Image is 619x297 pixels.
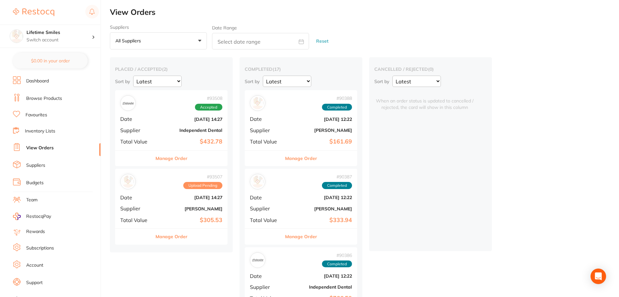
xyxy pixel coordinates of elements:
h2: View Orders [110,8,619,17]
a: View Orders [26,145,54,151]
b: [DATE] 14:27 [158,195,222,200]
p: Sort by [245,79,260,84]
span: # 90387 [322,174,352,179]
img: Independent Dental [251,254,264,266]
span: Date [250,273,282,279]
span: Supplier [120,206,153,211]
span: Supplier [250,284,282,290]
span: Supplier [250,206,282,211]
button: Manage Order [285,229,317,244]
span: Date [120,195,153,200]
span: # 90386 [322,253,352,258]
span: # 93507 [183,174,222,179]
button: Manage Order [285,151,317,166]
a: Rewards [26,228,45,235]
span: When an order status is updated to cancelled / rejected, the card will show in this column [374,90,475,111]
b: [DATE] 14:27 [158,117,222,122]
b: [DATE] 12:22 [287,117,352,122]
b: [PERSON_NAME] [287,128,352,133]
a: Team [26,197,37,203]
div: Adam Dental#93507Upload PendingDate[DATE] 14:27Supplier[PERSON_NAME]Total Value$305.53Manage Order [115,169,228,245]
b: Independent Dental [158,128,222,133]
span: RestocqPay [26,213,51,220]
img: Lifetime Smiles [10,30,23,43]
h2: cancelled / rejected ( 0 ) [374,66,487,72]
a: RestocqPay [13,213,51,220]
b: $432.78 [158,138,222,145]
img: Adam Dental [122,175,134,188]
a: Suppliers [26,162,45,169]
b: $161.69 [287,138,352,145]
span: Accepted [195,104,222,111]
b: [DATE] 12:22 [287,273,352,279]
a: Inventory Lists [25,128,55,134]
a: Restocq Logo [13,5,54,20]
span: Total Value [250,217,282,223]
button: Manage Order [155,229,187,244]
a: Support [26,280,43,286]
span: Completed [322,182,352,189]
span: Date [120,116,153,122]
button: Manage Order [155,151,187,166]
span: Total Value [120,139,153,144]
a: Account [26,262,43,269]
b: [PERSON_NAME] [158,206,222,211]
a: Dashboard [26,78,49,84]
h2: placed / accepted ( 2 ) [115,66,228,72]
button: $0.00 in your order [13,53,88,69]
p: All suppliers [115,38,144,44]
button: Reset [314,33,330,50]
a: Browse Products [26,95,62,102]
label: Date Range [212,25,237,30]
a: Subscriptions [26,245,54,251]
div: Independent Dental#93508AcceptedDate[DATE] 14:27SupplierIndependent DentalTotal Value$432.78Manag... [115,90,228,166]
p: Sort by [115,79,130,84]
h4: Lifetime Smiles [27,29,92,36]
span: Total Value [250,139,282,144]
h2: completed ( 17 ) [245,66,357,72]
input: Select date range [212,33,309,49]
a: Budgets [26,180,44,186]
span: Completed [322,260,352,268]
b: $305.53 [158,217,222,224]
b: Independent Dental [287,284,352,290]
a: Favourites [26,112,47,118]
label: Suppliers [110,25,207,30]
p: Sort by [374,79,389,84]
span: Upload Pending [183,182,222,189]
span: Total Value [120,217,153,223]
span: Date [250,116,282,122]
span: Supplier [250,127,282,133]
span: # 93508 [195,96,222,101]
span: Date [250,195,282,200]
p: Switch account [27,37,92,43]
img: Independent Dental [122,97,134,109]
b: [PERSON_NAME] [287,206,352,211]
span: Supplier [120,127,153,133]
div: Open Intercom Messenger [591,269,606,284]
img: Restocq Logo [13,8,54,16]
b: $333.94 [287,217,352,224]
img: Henry Schein Halas [251,175,264,188]
img: RestocqPay [13,213,21,220]
span: Completed [322,104,352,111]
img: Adam Dental [251,97,264,109]
b: [DATE] 12:22 [287,195,352,200]
span: # 90388 [322,96,352,101]
button: All suppliers [110,32,207,50]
